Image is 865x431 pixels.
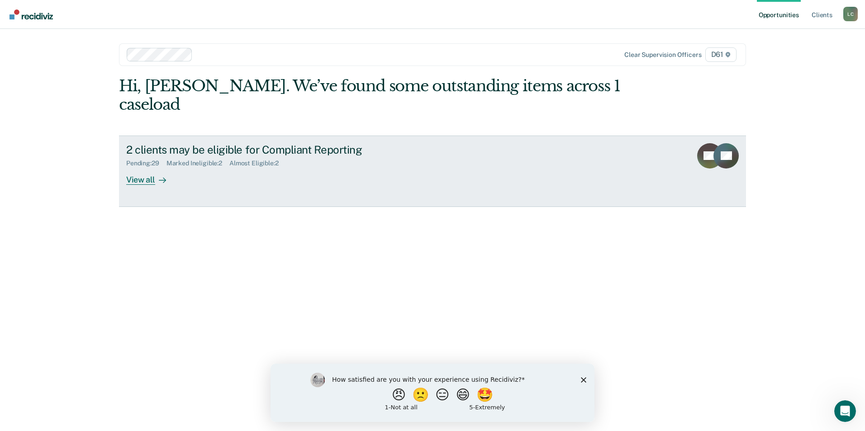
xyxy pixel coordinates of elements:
[834,400,856,422] iframe: Intercom live chat
[119,136,746,207] a: 2 clients may be eligible for Compliant ReportingPending:29Marked Ineligible:2Almost Eligible:2Vi...
[126,143,444,156] div: 2 clients may be eligible for Compliant Reporting
[10,9,53,19] img: Recidiviz
[843,7,858,21] button: Profile dropdown button
[624,51,701,59] div: Clear supervision officers
[166,159,229,167] div: Marked Ineligible : 2
[705,47,737,62] span: D61
[229,159,286,167] div: Almost Eligible : 2
[119,77,621,114] div: Hi, [PERSON_NAME]. We’ve found some outstanding items across 1 caseload
[126,167,177,185] div: View all
[126,159,166,167] div: Pending : 29
[843,7,858,21] div: L C
[271,364,594,422] iframe: Survey by Kim from Recidiviz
